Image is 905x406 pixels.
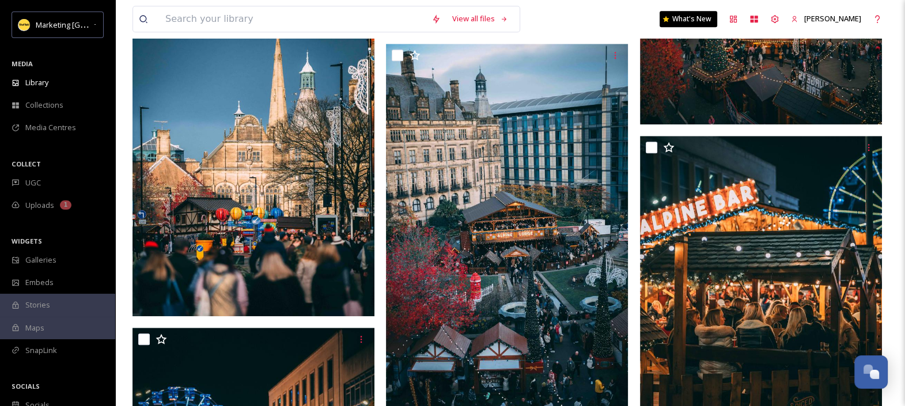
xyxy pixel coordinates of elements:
[854,355,888,389] button: Open Chat
[132,14,374,316] img: ShefXmasMarkets24-2.jpg
[12,160,41,168] span: COLLECT
[60,200,71,210] div: 1
[446,7,514,30] a: View all files
[25,345,57,356] span: SnapLink
[660,11,717,27] a: What's New
[25,77,48,88] span: Library
[25,200,54,211] span: Uploads
[25,322,44,333] span: Maps
[12,237,42,245] span: WIDGETS
[804,13,861,24] span: [PERSON_NAME]
[25,100,63,111] span: Collections
[785,7,867,30] a: [PERSON_NAME]
[25,255,56,265] span: Galleries
[25,277,54,288] span: Embeds
[25,299,50,310] span: Stories
[36,19,145,30] span: Marketing [GEOGRAPHIC_DATA]
[25,122,76,133] span: Media Centres
[12,382,40,390] span: SOCIALS
[12,59,33,68] span: MEDIA
[25,177,41,188] span: UGC
[160,6,426,32] input: Search your library
[18,19,30,31] img: Sheffield%20Sq%20yellow.jpg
